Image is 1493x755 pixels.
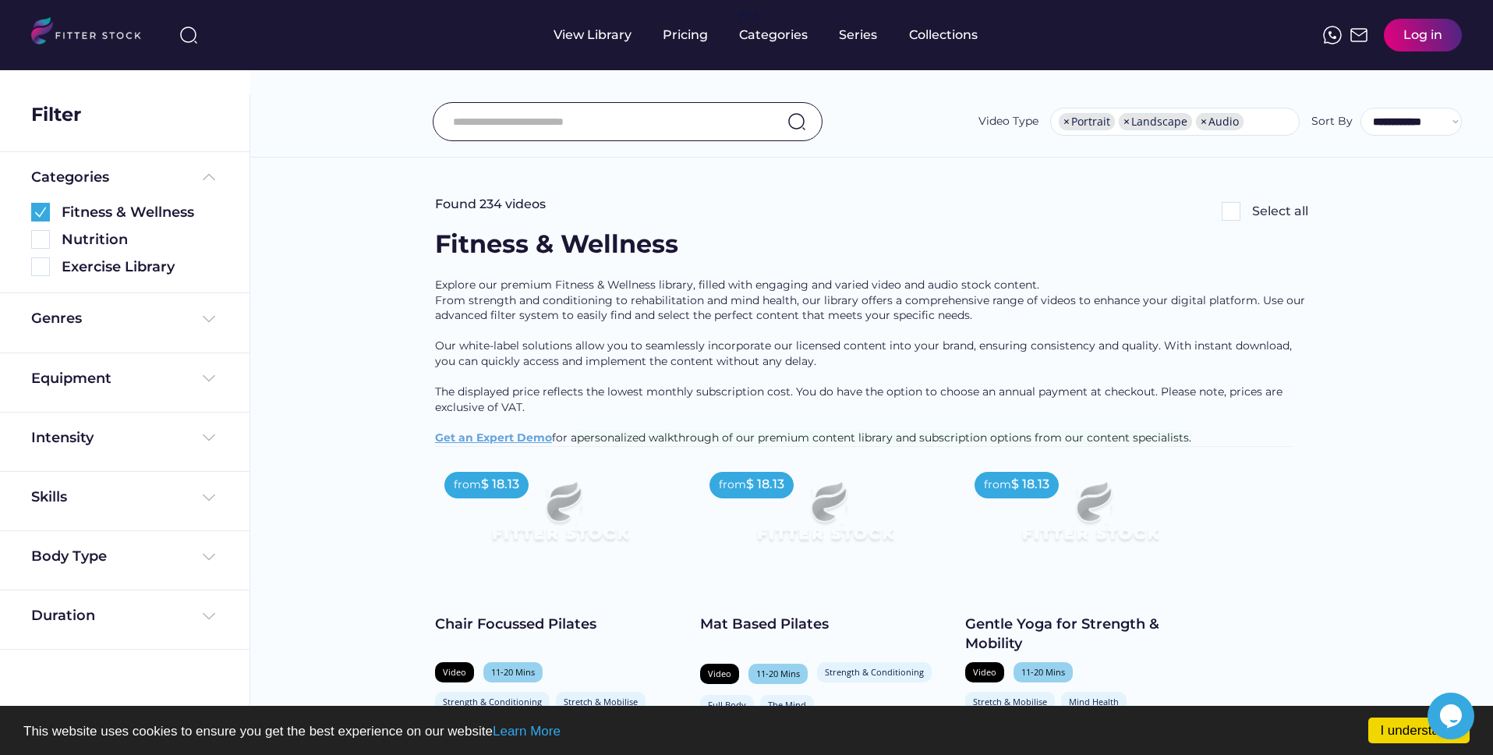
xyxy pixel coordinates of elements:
[719,477,746,493] div: from
[443,696,542,707] div: Strength & Conditioning
[31,101,81,128] div: Filter
[200,168,218,186] img: Frame%20%285%29.svg
[31,547,107,566] div: Body Type
[31,203,50,222] img: Group%201000002360.svg
[31,257,50,276] img: Rectangle%205126.svg
[481,476,519,493] div: $ 18.13
[62,203,218,222] div: Fitness & Wellness
[491,666,535,678] div: 11-20 Mins
[31,230,50,249] img: Rectangle%205126.svg
[1059,113,1115,130] li: Portrait
[708,699,746,711] div: Full Body
[200,607,218,626] img: Frame%20%284%29.svg
[200,428,218,447] img: Frame%20%284%29.svg
[31,309,82,328] div: Genres
[564,696,638,707] div: Stretch & Mobilise
[700,615,950,634] div: Mat Based Pilates
[973,696,1047,707] div: Stretch & Mobilise
[435,278,1308,446] div: Explore our premium Fitness & Wellness library, filled with engaging and varied video and audio s...
[1201,116,1207,127] span: ×
[965,615,1215,654] div: Gentle Yoga for Strength & Mobility
[1069,696,1119,707] div: Mind Health
[435,431,552,445] a: Get an Expert Demo
[31,17,154,49] img: LOGO.svg
[31,487,70,507] div: Skills
[443,666,466,678] div: Video
[31,606,95,626] div: Duration
[739,8,759,23] div: fvck
[1196,113,1244,130] li: Audio
[31,369,111,388] div: Equipment
[973,666,996,678] div: Video
[768,699,806,711] div: The Mind
[1119,113,1192,130] li: Landscape
[839,27,878,44] div: Series
[577,431,1191,445] span: personalized walkthrough of our premium content library and subscription options from our content...
[179,26,198,44] img: search-normal%203.svg
[739,27,808,44] div: Categories
[756,668,800,679] div: 11-20 Mins
[1323,26,1342,44] img: meteor-icons_whatsapp%20%281%29.svg
[454,477,481,493] div: from
[1222,202,1240,221] img: Rectangle%205126.svg
[725,463,925,575] img: Frame%2079%20%281%29.svg
[663,27,708,44] div: Pricing
[62,230,218,250] div: Nutrition
[787,112,806,131] img: search-normal.svg
[984,477,1011,493] div: from
[200,488,218,507] img: Frame%20%284%29.svg
[435,385,1286,414] span: The displayed price reflects the lowest monthly subscription cost. You do have the option to choo...
[746,476,784,493] div: $ 18.13
[825,666,924,678] div: Strength & Conditioning
[554,27,632,44] div: View Library
[1428,693,1477,739] iframe: chat widget
[200,369,218,388] img: Frame%20%284%29.svg
[978,114,1038,129] div: Video Type
[31,428,94,448] div: Intensity
[1011,476,1049,493] div: $ 18.13
[990,463,1190,575] img: Frame%2079%20%281%29.svg
[62,257,218,277] div: Exercise Library
[31,168,109,187] div: Categories
[1350,26,1368,44] img: Frame%2051.svg
[460,463,660,575] img: Frame%2079%20%281%29.svg
[200,310,218,328] img: Frame%20%284%29.svg
[1021,666,1065,678] div: 11-20 Mins
[909,27,978,44] div: Collections
[1252,203,1308,220] div: Select all
[493,724,561,739] a: Learn More
[435,196,546,213] div: Found 234 videos
[435,615,685,634] div: Chair Focussed Pilates
[708,668,731,679] div: Video
[1123,116,1130,127] span: ×
[1368,718,1470,743] a: I understand!
[1403,27,1442,44] div: Log in
[200,548,218,566] img: Frame%20%284%29.svg
[23,725,1470,738] p: This website uses cookies to ensure you get the best experience on our website
[435,227,678,262] div: Fitness & Wellness
[1311,114,1353,129] div: Sort By
[1063,116,1070,127] span: ×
